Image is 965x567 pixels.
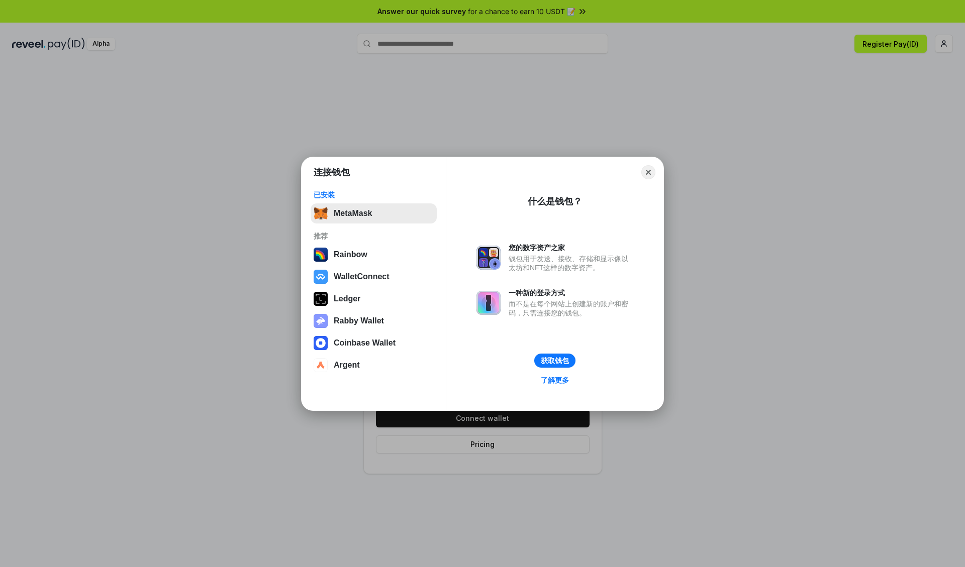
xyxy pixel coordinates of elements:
[509,299,633,317] div: 而不是在每个网站上创建新的账户和密码，只需连接您的钱包。
[314,206,328,220] img: svg+xml,%3Csvg%20fill%3D%22none%22%20height%3D%2233%22%20viewBox%3D%220%200%2035%2033%22%20width%...
[314,232,434,241] div: 推荐
[314,270,328,284] img: svg+xml,%3Csvg%20width%3D%2228%22%20height%3D%2228%22%20viewBox%3D%220%200%2028%2028%22%20fill%3D...
[314,190,434,199] div: 已安装
[311,267,437,287] button: WalletConnect
[476,246,501,270] img: svg+xml,%3Csvg%20xmlns%3D%22http%3A%2F%2Fwww.w3.org%2F2000%2Fsvg%22%20fill%3D%22none%22%20viewBox...
[509,243,633,252] div: 您的数字资产之家
[314,336,328,350] img: svg+xml,%3Csvg%20width%3D%2228%22%20height%3D%2228%22%20viewBox%3D%220%200%2028%2028%22%20fill%3D...
[311,203,437,223] button: MetaMask
[641,165,655,179] button: Close
[509,254,633,272] div: 钱包用于发送、接收、存储和显示像以太坊和NFT这样的数字资产。
[311,245,437,265] button: Rainbow
[541,376,569,385] div: 了解更多
[334,361,360,370] div: Argent
[314,166,350,178] h1: 连接钱包
[311,355,437,375] button: Argent
[509,288,633,297] div: 一种新的登录方式
[314,292,328,306] img: svg+xml,%3Csvg%20xmlns%3D%22http%3A%2F%2Fwww.w3.org%2F2000%2Fsvg%22%20width%3D%2228%22%20height%3...
[334,272,390,281] div: WalletConnect
[334,209,372,218] div: MetaMask
[311,333,437,353] button: Coinbase Wallet
[334,338,396,348] div: Coinbase Wallet
[311,289,437,309] button: Ledger
[314,314,328,328] img: svg+xml,%3Csvg%20xmlns%3D%22http%3A%2F%2Fwww.w3.org%2F2000%2Fsvg%22%20fill%3D%22none%22%20viewBox...
[334,316,384,325] div: Rabby Wallet
[534,354,575,368] button: 获取钱包
[541,356,569,365] div: 获取钱包
[334,294,360,303] div: Ledger
[311,311,437,331] button: Rabby Wallet
[314,248,328,262] img: svg+xml,%3Csvg%20width%3D%22120%22%20height%3D%22120%22%20viewBox%3D%220%200%20120%20120%22%20fil...
[535,374,575,387] a: 了解更多
[476,291,501,315] img: svg+xml,%3Csvg%20xmlns%3D%22http%3A%2F%2Fwww.w3.org%2F2000%2Fsvg%22%20fill%3D%22none%22%20viewBox...
[334,250,367,259] div: Rainbow
[314,358,328,372] img: svg+xml,%3Csvg%20width%3D%2228%22%20height%3D%2228%22%20viewBox%3D%220%200%2028%2028%22%20fill%3D...
[528,195,582,207] div: 什么是钱包？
